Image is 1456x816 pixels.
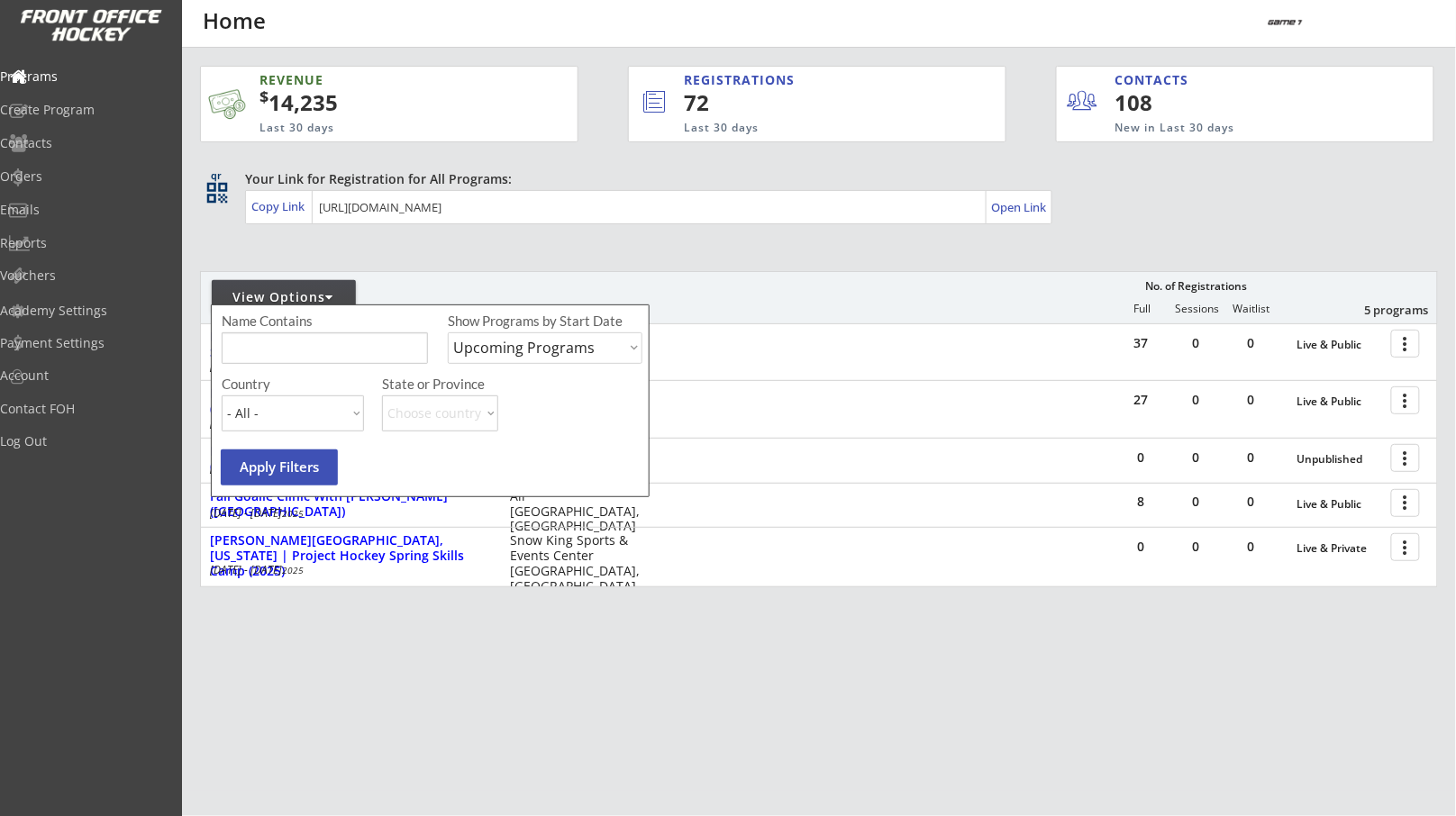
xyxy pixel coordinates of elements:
[1115,540,1169,553] div: 0
[210,533,491,578] div: [PERSON_NAME][GEOGRAPHIC_DATA], [US_STATE] | Project Hockey Spring Skills Camp (2025)
[1115,87,1226,118] div: 108
[1224,451,1279,464] div: 0
[1115,451,1169,464] div: 0
[210,418,486,429] div: [DATE] - [DATE]
[1169,394,1224,406] div: 0
[1115,121,1351,136] div: New in Last 30 days
[1297,498,1382,511] div: Live & Public
[1391,330,1420,358] button: more_vert
[1169,540,1224,553] div: 0
[1297,395,1382,408] div: Live & Public
[1224,337,1279,349] div: 0
[204,179,231,206] button: qr_code
[1224,303,1279,315] div: Waitlist
[222,377,364,391] div: Country
[1297,542,1382,555] div: Live & Private
[1335,302,1429,318] div: 5 programs
[210,444,491,475] div: Fall Goalie Clinic With [PERSON_NAME] ([GEOGRAPHIC_DATA])
[1391,444,1420,472] button: more_vert
[1169,337,1224,349] div: 0
[1170,303,1224,315] div: Sessions
[1115,71,1197,89] div: CONTACTS
[382,377,640,391] div: State or Province
[1115,337,1169,349] div: 37
[1141,280,1252,293] div: No. of Registrations
[1391,386,1420,414] button: more_vert
[684,71,923,89] div: REGISTRATIONS
[1224,540,1279,553] div: 0
[1115,495,1169,508] div: 8
[210,508,486,519] div: [DATE] - [DATE]
[259,71,491,89] div: REVENUE
[1169,451,1224,464] div: 0
[282,507,304,520] em: 2025
[510,489,651,534] div: All [GEOGRAPHIC_DATA], [GEOGRAPHIC_DATA]
[1169,495,1224,508] div: 0
[259,121,491,136] div: Last 30 days
[210,330,491,360] div: Fall Development Camp – Tryout Prep & Season Readiness
[1224,394,1279,406] div: 0
[684,87,946,118] div: 72
[221,449,338,485] button: Apply Filters
[210,463,486,474] div: [DATE] - [DATE]
[1391,533,1420,561] button: more_vert
[205,170,227,182] div: qr
[259,86,268,107] sup: $
[259,87,522,118] div: 14,235
[1115,303,1169,315] div: Full
[1297,453,1382,466] div: Unpublished
[510,533,651,594] div: Snow King Sports & Events Center [GEOGRAPHIC_DATA], [GEOGRAPHIC_DATA]
[1115,394,1169,406] div: 27
[684,121,933,136] div: Last 30 days
[245,170,1382,188] div: Your Link for Registration for All Programs:
[1297,339,1382,351] div: Live & Public
[210,565,486,576] div: [DATE] - [DATE]
[448,314,640,328] div: Show Programs by Start Date
[1391,489,1420,517] button: more_vert
[210,361,486,372] div: [DATE] - [DATE]
[1224,495,1279,508] div: 0
[251,198,308,214] div: Copy Link
[212,288,356,306] div: View Options
[222,314,364,328] div: Name Contains
[210,386,491,417] div: Body Contact and Checking Clinic ([GEOGRAPHIC_DATA])
[282,564,304,576] em: 2025
[991,200,1048,215] div: Open Link
[210,489,491,520] div: Fall Goalie Clinic With [PERSON_NAME] ([GEOGRAPHIC_DATA])
[991,195,1048,220] a: Open Link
